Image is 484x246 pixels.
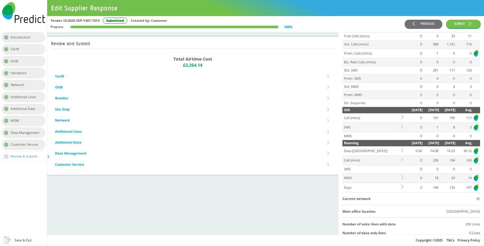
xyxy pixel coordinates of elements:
[423,165,439,173] td: 0
[423,91,439,99] td: 0
[439,156,456,165] td: 194
[473,174,479,182] img: Predict Mobile
[423,48,439,58] td: 1
[476,196,480,202] div: EE
[342,91,401,99] td: Prem. MMS
[456,91,472,99] td: 0
[456,48,472,58] td: 0
[423,173,439,183] td: 18
[55,104,331,115] li: Sim Only
[342,99,401,107] td: Dir. Enquiries
[439,99,456,107] td: 0
[55,126,331,137] li: Additional Lines
[473,157,479,164] img: Predict Mobile
[342,132,401,140] td: MMS
[423,40,439,48] td: 998
[439,91,456,99] td: 0
[342,58,401,66] td: Biz. Rate Calls (mins)
[456,75,472,83] td: 0
[456,83,472,91] td: 3
[103,18,127,24] div: Submitted
[406,58,423,66] td: 0
[439,165,456,173] td: 0
[406,173,423,183] td: 0
[342,75,401,83] td: Prem. SMS
[439,48,456,58] td: 0
[439,132,456,140] td: 0
[11,46,23,52] div: Tariff
[51,24,63,30] div: Progress
[183,62,202,68] span: £2,254.14
[406,113,423,123] td: 0
[406,140,423,146] div: [DATE]
[55,71,331,82] li: Tariff
[423,183,439,192] td: 199
[11,70,30,76] div: Hardware
[446,238,454,242] a: T&Cs
[342,32,401,40] td: Free Calls (mins)
[284,24,293,30] div: 100 %
[342,40,401,48] td: Std. Calls (mins)
[439,32,456,40] td: 33
[406,83,423,91] td: 0
[342,196,371,202] div: Current network
[423,66,439,75] td: 281
[423,58,439,66] td: 0
[423,156,439,165] td: 236
[342,221,396,228] div: Number of voice lines with data
[342,156,401,165] td: Call (mins)
[423,146,439,156] td: 74.08
[473,147,479,155] img: Predict Mobile
[456,113,472,123] td: 117
[439,183,456,192] td: 120
[342,83,401,91] td: Std. MMS
[473,184,479,191] img: Predict Mobile
[423,107,439,113] div: [DATE]
[406,132,423,140] td: 0
[439,173,456,183] td: 24
[55,115,331,126] li: Network
[406,48,423,58] td: 0
[456,165,472,173] td: 0
[456,66,472,75] td: 133
[439,58,456,66] td: 0
[473,114,479,121] img: Predict Mobile
[11,106,39,112] div: Additional Data
[456,173,472,183] td: 14
[406,32,423,40] td: 0
[342,165,401,173] td: SMS
[51,41,90,46] h2: Review and Submit
[342,146,401,156] td: Data ([GEOGRAPHIC_DATA])
[473,124,479,131] img: Predict Mobile
[456,107,472,113] div: Avg.
[405,20,442,28] button: PREVIOUS
[342,208,375,215] div: Main office location
[456,58,472,66] td: 0
[439,75,456,83] td: 0
[439,40,456,48] td: 1,161
[439,113,456,123] td: 185
[55,137,331,148] li: Additional Data
[55,159,331,170] li: Customer Service
[423,140,439,146] div: [DATE]
[47,235,484,246] div: Copyright © 2025
[456,183,472,192] td: 107
[439,83,456,91] td: 4
[406,91,423,99] td: 0
[11,118,23,124] div: MDM
[423,75,439,83] td: 0
[344,107,400,113] div: IDD
[406,40,423,48] td: 0
[55,82,331,93] li: OOB
[406,99,423,107] td: 0
[439,107,456,113] div: [DATE]
[342,48,401,58] td: Prem. Calls (mins)
[11,153,41,160] div: Review & Submit
[2,2,45,23] img: Predict Mobile
[11,82,28,88] div: Network
[11,34,34,41] div: Introduction
[342,113,401,123] td: Call (mins)
[439,66,456,75] td: 117
[342,173,401,183] td: MMS
[406,165,423,173] td: 0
